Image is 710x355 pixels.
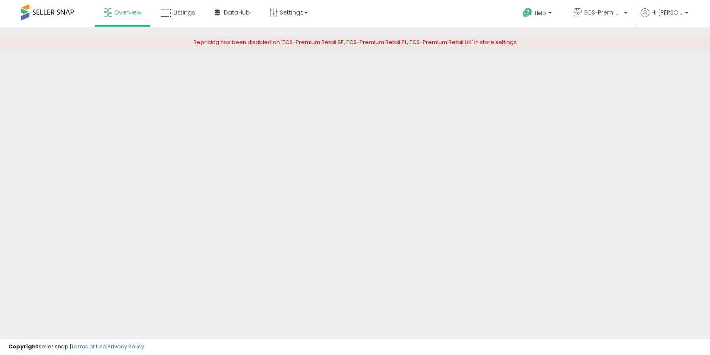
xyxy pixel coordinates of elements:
[193,38,517,46] span: Repricing has been disabled on 'ECS-Premium Retail SE, ECS-Premium Retail PL, ECS-Premium Retail ...
[71,343,106,350] a: Terms of Use
[641,8,688,27] a: Hi [PERSON_NAME]
[8,343,39,350] strong: Copyright
[584,8,622,17] span: ECS-Premium Retail IT
[224,8,250,17] span: DataHub
[516,1,560,27] a: Help
[108,343,144,350] a: Privacy Policy
[651,8,683,17] span: Hi [PERSON_NAME]
[522,7,533,18] i: Get Help
[114,8,141,17] span: Overview
[174,8,195,17] span: Listings
[8,343,144,351] div: seller snap | |
[535,10,546,17] span: Help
